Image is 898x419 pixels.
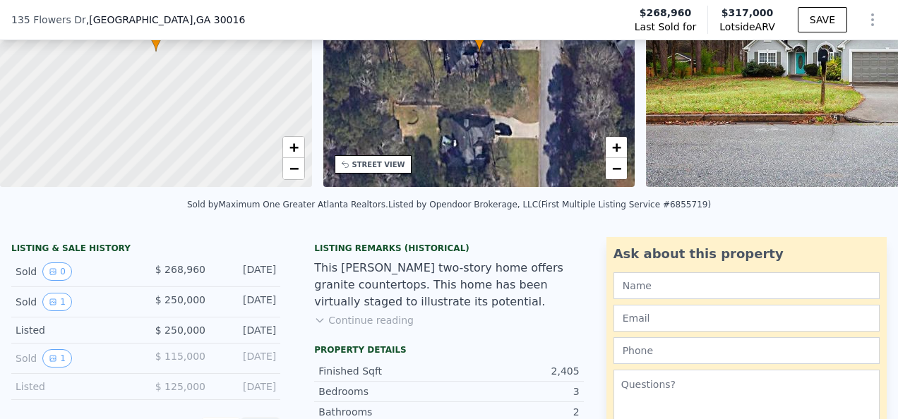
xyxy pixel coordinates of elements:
[318,364,449,378] div: Finished Sqft
[187,200,388,209] div: Sold by Maximum One Greater Atlanta Realtors .
[86,13,246,27] span: , [GEOGRAPHIC_DATA]
[613,305,880,332] input: Email
[606,137,627,158] a: Zoom in
[612,138,621,156] span: +
[217,262,276,281] div: [DATE]
[612,159,621,177] span: −
[155,381,205,392] span: $ 125,000
[16,323,135,337] div: Listed
[155,351,205,362] span: $ 115,000
[318,384,449,399] div: Bedrooms
[193,14,245,25] span: , GA 30016
[449,405,580,419] div: 2
[613,337,880,364] input: Phone
[314,243,583,254] div: Listing Remarks (Historical)
[318,405,449,419] div: Bathrooms
[449,384,580,399] div: 3
[640,6,692,20] span: $268,960
[217,293,276,311] div: [DATE]
[388,200,711,209] div: Listed by Opendoor Brokerage, LLC (First Multiple Listing Service #6855719)
[449,364,580,378] div: 2,405
[16,262,135,281] div: Sold
[42,293,72,311] button: View historical data
[217,379,276,394] div: [DATE]
[613,244,880,264] div: Ask about this property
[42,262,72,281] button: View historical data
[155,294,205,305] span: $ 250,000
[798,7,847,32] button: SAVE
[314,260,583,310] div: This [PERSON_NAME] two-story home offers granite countertops. This home has been virtually staged...
[719,20,774,34] span: Lotside ARV
[16,293,135,311] div: Sold
[155,264,205,275] span: $ 268,960
[289,159,298,177] span: −
[722,7,774,18] span: $317,000
[606,158,627,179] a: Zoom out
[283,137,304,158] a: Zoom in
[858,6,887,34] button: Show Options
[11,243,280,257] div: LISTING & SALE HISTORY
[289,138,298,156] span: +
[42,349,72,368] button: View historical data
[16,349,135,368] div: Sold
[11,13,86,27] span: 135 Flowers Dr
[283,158,304,179] a: Zoom out
[635,20,697,34] span: Last Sold for
[314,344,583,356] div: Property details
[217,323,276,337] div: [DATE]
[217,349,276,368] div: [DATE]
[352,159,405,170] div: STREET VIEW
[16,379,135,394] div: Listed
[613,272,880,299] input: Name
[314,313,414,327] button: Continue reading
[155,324,205,336] span: $ 250,000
